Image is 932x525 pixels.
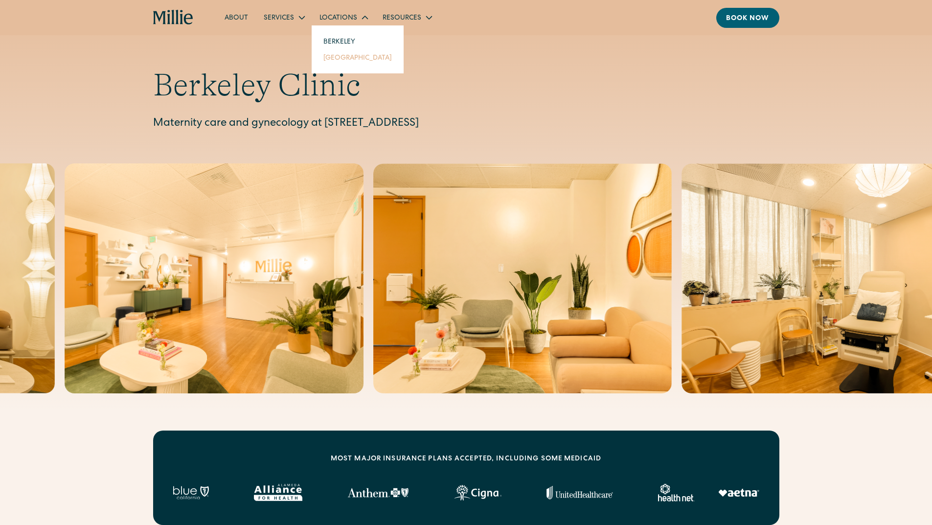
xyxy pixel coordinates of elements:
a: Berkeley [316,33,400,49]
a: About [217,9,256,25]
nav: Locations [312,25,404,73]
h1: Berkeley Clinic [153,67,779,104]
div: Services [264,13,294,23]
img: Alameda Alliance logo [254,484,302,501]
img: Blue California logo [173,486,209,500]
div: Book now [726,14,770,24]
img: Healthnet logo [658,484,695,502]
a: [GEOGRAPHIC_DATA] [316,49,400,66]
div: Resources [375,9,439,25]
div: Resources [383,13,421,23]
img: United Healthcare logo [546,486,613,500]
p: Maternity care and gynecology at [STREET_ADDRESS] [153,116,779,132]
a: Book now [716,8,779,28]
div: Locations [312,9,375,25]
div: Locations [319,13,357,23]
div: MOST MAJOR INSURANCE PLANS ACCEPTED, INCLUDING some MEDICAID [331,454,601,464]
div: Services [256,9,312,25]
a: home [153,10,194,25]
img: Aetna logo [718,489,759,497]
img: Anthem Logo [347,488,409,498]
img: Cigna logo [454,485,501,501]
